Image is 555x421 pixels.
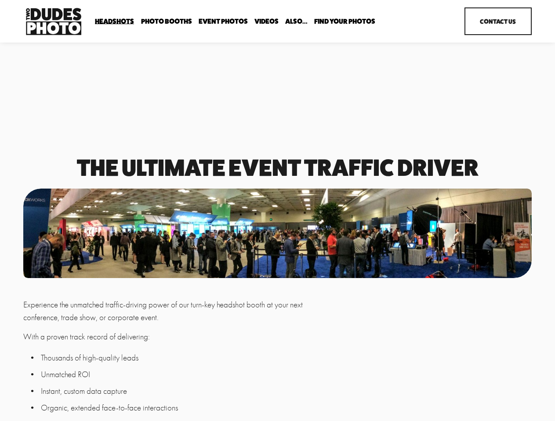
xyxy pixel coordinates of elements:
h1: The Ultimate event traffic driver [23,157,532,178]
a: folder dropdown [95,17,134,25]
p: Thousands of high-quality leads [41,352,318,364]
p: Organic, extended face-to-face interactions [41,402,318,414]
a: Event Photos [199,17,248,25]
span: Photo Booths [141,18,192,25]
span: Find Your Photos [314,18,375,25]
a: folder dropdown [314,17,375,25]
p: With a proven track record of delivering: [23,331,318,343]
a: folder dropdown [141,17,192,25]
a: folder dropdown [285,17,308,25]
a: Videos [254,17,279,25]
p: Unmatched ROI [41,368,318,381]
p: Experience the unmatched traffic-driving power of our turn-key headshot booth at your next confer... [23,299,318,324]
span: Headshots [95,18,134,25]
img: Two Dudes Photo | Headshots, Portraits &amp; Photo Booths [23,6,84,37]
a: Contact Us [464,7,532,35]
p: Instant, custom data capture [41,385,318,398]
span: Also... [285,18,308,25]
